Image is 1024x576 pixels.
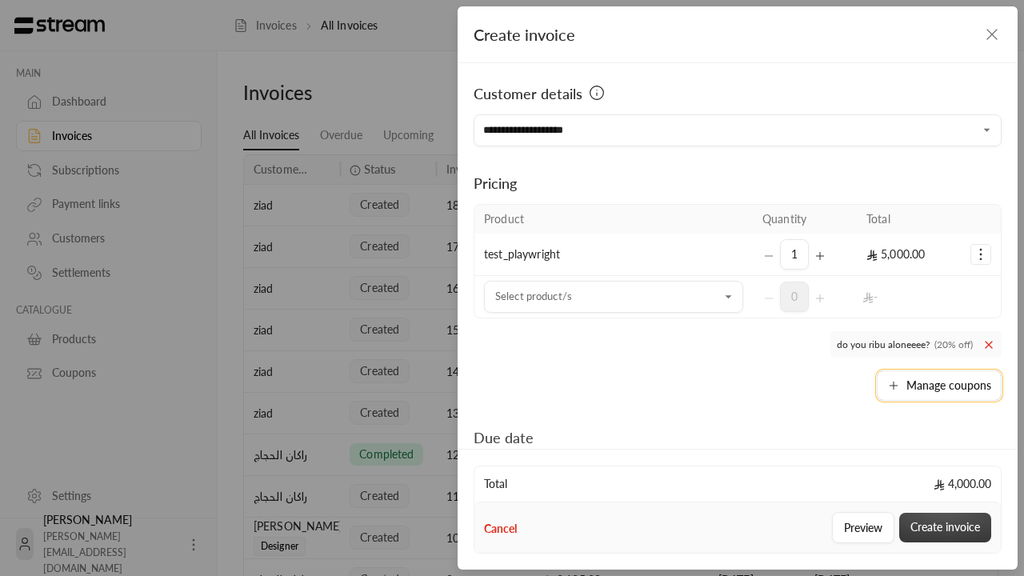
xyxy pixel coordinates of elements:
[474,204,1002,318] table: Selected Products
[484,521,517,537] button: Cancel
[780,282,809,312] span: 0
[474,25,575,44] span: Create invoice
[934,338,973,351] span: (20% off)
[832,512,894,543] button: Preview
[866,247,925,261] span: 5,000.00
[719,287,738,306] button: Open
[474,426,632,449] div: Due date
[753,205,857,234] th: Quantity
[877,370,1002,401] button: Manage coupons
[474,82,582,105] span: Customer details
[857,276,961,318] td: -
[484,247,560,261] span: test_playwright
[474,205,753,234] th: Product
[857,205,961,234] th: Total
[484,476,507,492] span: Total
[830,331,1002,358] span: do you ribu aloneeee?
[780,239,809,270] span: 1
[899,513,991,542] button: Create invoice
[474,172,1002,194] div: Pricing
[934,476,991,492] span: 4,000.00
[978,121,997,140] button: Open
